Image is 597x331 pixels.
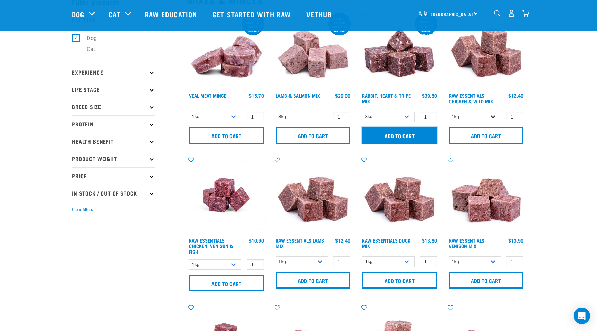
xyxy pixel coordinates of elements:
[247,112,264,122] input: 1
[189,275,264,291] input: Add to cart
[138,0,206,28] a: Raw Education
[108,9,120,19] a: Cat
[333,256,350,267] input: 1
[506,112,523,122] input: 1
[362,127,437,144] input: Add to cart
[72,98,155,115] p: Breed Size
[76,45,98,54] label: Cat
[276,127,351,144] input: Add to cart
[508,10,515,17] img: user.png
[187,156,266,235] img: Chicken Venison mix 1655
[335,238,350,243] div: $12.40
[494,10,501,17] img: home-icon-1@2x.png
[420,112,437,122] input: 1
[72,9,84,19] a: Dog
[447,156,525,235] img: 1113 RE Venison Mix 01
[276,239,324,247] a: Raw Essentials Lamb Mix
[247,259,264,270] input: 1
[300,0,340,28] a: Vethub
[418,10,428,16] img: van-moving.png
[276,94,320,97] a: Lamb & Salmon Mix
[360,11,439,90] img: 1175 Rabbit Heart Tripe Mix 01
[189,127,264,144] input: Add to cart
[76,34,99,42] label: Dog
[72,150,155,167] p: Product Weight
[420,256,437,267] input: 1
[206,0,300,28] a: Get started with Raw
[274,156,352,235] img: ?1041 RE Lamb Mix 01
[333,112,350,122] input: 1
[72,167,155,185] p: Price
[72,81,155,98] p: Life Stage
[362,272,437,289] input: Add to cart
[72,115,155,133] p: Protein
[449,272,524,289] input: Add to cart
[449,127,524,144] input: Add to cart
[189,239,233,253] a: Raw Essentials Chicken, Venison & Fish
[72,207,93,213] button: Clear filters
[362,239,410,247] a: Raw Essentials Duck Mix
[449,239,484,247] a: Raw Essentials Venison Mix
[508,238,523,243] div: $13.90
[362,94,411,102] a: Rabbit, Heart & Tripe Mix
[360,156,439,235] img: ?1041 RE Lamb Mix 01
[431,13,473,15] span: [GEOGRAPHIC_DATA]
[335,93,350,98] div: $26.00
[422,93,437,98] div: $39.50
[447,11,525,90] img: Pile Of Cubed Chicken Wild Meat Mix
[574,308,590,324] div: Open Intercom Messenger
[72,133,155,150] p: Health Benefit
[274,11,352,90] img: 1029 Lamb Salmon Mix 01
[249,238,264,243] div: $10.90
[506,256,523,267] input: 1
[249,93,264,98] div: $15.70
[72,185,155,202] p: In Stock / Out Of Stock
[508,93,523,98] div: $12.40
[187,11,266,90] img: 1160 Veal Meat Mince Medallions 01
[189,94,226,97] a: Veal Meat Mince
[422,238,437,243] div: $13.90
[72,64,155,81] p: Experience
[276,272,351,289] input: Add to cart
[449,94,493,102] a: Raw Essentials Chicken & Wild Mix
[522,10,529,17] img: home-icon@2x.png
